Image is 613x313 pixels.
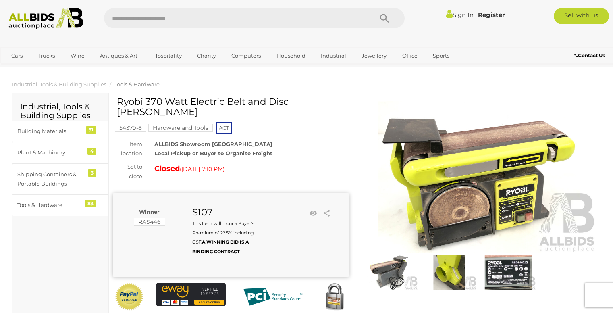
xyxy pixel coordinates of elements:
span: [DATE] 7:10 PM [181,165,223,173]
img: Ryobi 370 Watt Electric Belt and Disc Sander [481,255,536,290]
a: Household [271,49,311,63]
strong: Local Pickup or Buyer to Organise Freight [154,150,272,156]
a: Sign In [446,11,474,19]
a: Industrial [316,49,351,63]
img: PCI DSS compliant [238,283,308,311]
a: Charity [192,49,221,63]
img: Allbids.com.au [4,8,87,29]
a: Register [478,11,505,19]
div: 83 [85,200,96,207]
a: Hardware and Tools [148,125,213,131]
a: Contact Us [574,51,607,60]
div: 3 [88,169,96,177]
div: Shipping Containers & Portable Buildings [17,170,84,189]
a: Trucks [33,49,60,63]
b: A WINNING BID IS A BINDING CONTRACT [192,239,249,254]
img: Ryobi 370 Watt Electric Belt and Disc Sander [361,101,597,253]
div: Set to close [107,162,148,181]
small: This Item will incur a Buyer's Premium of 22.5% including GST. [192,221,254,255]
a: Building Materials 31 [12,121,108,142]
div: 4 [87,148,96,155]
a: Tools & Hardware [114,81,160,88]
img: Ryobi 370 Watt Electric Belt and Disc Sander [422,255,477,290]
strong: $107 [192,207,213,218]
span: ( ) [180,166,224,172]
a: Wine [65,49,90,63]
img: Secured by Rapid SSL [320,283,349,312]
span: ACT [216,122,232,134]
h2: Industrial, Tools & Building Supplies [20,102,100,120]
img: eWAY Payment Gateway [156,283,226,306]
li: Watch this item [307,207,319,219]
b: Winner [139,209,160,215]
a: Plant & Machinery 4 [12,142,108,163]
a: Hospitality [148,49,187,63]
div: 31 [86,126,96,134]
a: Shipping Containers & Portable Buildings 3 [12,164,108,195]
a: [GEOGRAPHIC_DATA] [6,63,74,76]
div: Building Materials [17,127,84,136]
mark: 54379-8 [115,124,146,132]
a: Sports [428,49,455,63]
span: | [475,10,477,19]
img: Official PayPal Seal [115,283,144,311]
strong: ALLBIDS Showroom [GEOGRAPHIC_DATA] [154,141,272,147]
div: Item location [107,140,148,159]
mark: Hardware and Tools [148,124,213,132]
b: Contact Us [574,52,605,58]
a: Industrial, Tools & Building Supplies [12,81,106,88]
strong: Closed [154,164,180,173]
a: 54379-8 [115,125,146,131]
a: Office [397,49,423,63]
a: Jewellery [356,49,392,63]
a: Computers [226,49,266,63]
img: Ryobi 370 Watt Electric Belt and Disc Sander [363,255,418,290]
a: Cars [6,49,28,63]
a: Antiques & Art [95,49,143,63]
div: Plant & Machinery [17,148,84,157]
mark: RAS446 [134,218,165,226]
button: Search [364,8,405,28]
a: Sell with us [554,8,609,24]
div: Tools & Hardware [17,200,84,210]
a: Tools & Hardware 83 [12,194,108,216]
h1: Ryobi 370 Watt Electric Belt and Disc [PERSON_NAME] [117,97,347,117]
